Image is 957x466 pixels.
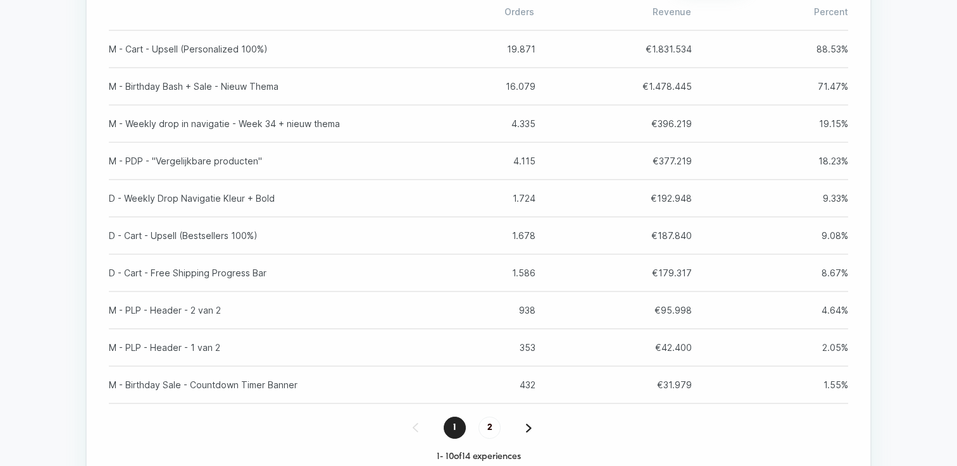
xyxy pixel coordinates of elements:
img: pagination forward [526,424,532,432]
span: 18.23 % [791,156,848,166]
span: Orders [377,6,534,17]
span: € 1.478.445 [635,81,692,92]
span: 9.33 % [791,193,848,204]
span: 8.67 % [791,267,848,278]
span: € 192.948 [635,193,692,204]
div: M - PDP - "Vergelijkbare producten" [109,156,442,166]
span: 2 [478,417,501,439]
span: 938 [478,305,535,316]
div: D - Cart - Free Shipping Progress Bar [109,267,442,278]
span: 4.335 [478,118,535,129]
span: € 95.998 [635,305,692,316]
span: 71.47 % [791,81,848,92]
div: M - Weekly drop in navigatie - Week 34 + nieuw thema [109,118,442,129]
span: 1.586 [478,267,535,278]
div: D - Weekly Drop Navigatie Kleur + Bold [109,193,442,204]
span: 1.55 % [791,379,848,390]
span: € 1.831.534 [635,44,692,54]
span: 432 [478,379,535,390]
span: 1.724 [478,193,535,204]
span: Revenue [534,6,691,17]
span: 19.871 [478,44,535,54]
div: 1 - 10 of 14 experiences [109,451,848,462]
div: M - Birthday Bash + Sale - Nieuw Thema [109,81,442,92]
span: 4.64 % [791,305,848,316]
div: M - Birthday Sale - Countdown Timer Banner [109,379,442,390]
span: € 377.219 [635,156,692,166]
span: € 396.219 [635,118,692,129]
span: € 187.840 [635,230,692,241]
span: Percent [691,6,848,17]
span: 4.115 [478,156,535,166]
span: 353 [478,342,535,353]
span: 16.079 [478,81,535,92]
div: D - Cart - Upsell (Bestsellers 100%) [109,230,442,241]
span: € 179.317 [635,267,692,278]
span: 88.53 % [791,44,848,54]
div: M - PLP - Header - 2 van 2 [109,305,442,316]
span: € 31.979 [635,379,692,390]
span: 1.678 [478,230,535,241]
span: 2.05 % [791,342,848,353]
div: M - PLP - Header - 1 van 2 [109,342,442,353]
span: € 42.400 [635,342,692,353]
span: 9.08 % [791,230,848,241]
div: M - Cart - Upsell (Personalized 100%) [109,44,442,54]
span: 1 [444,417,466,439]
span: 19.15 % [791,118,848,129]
